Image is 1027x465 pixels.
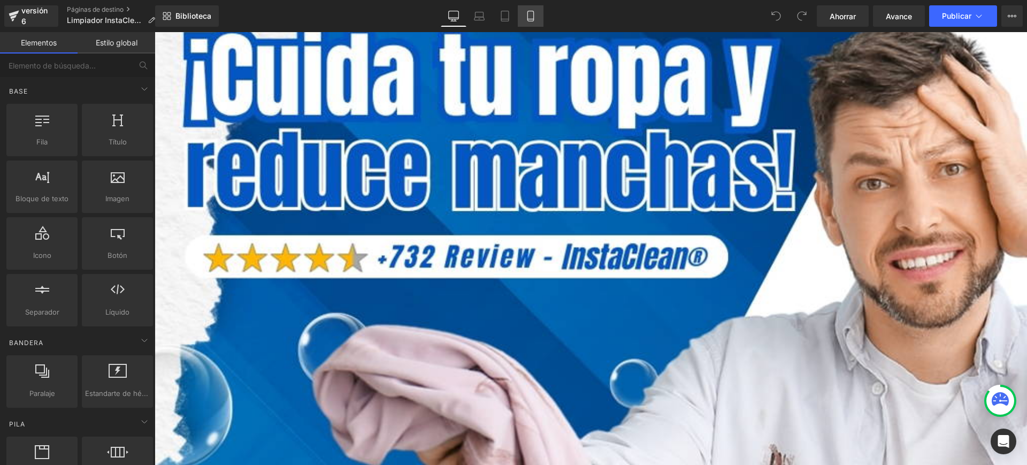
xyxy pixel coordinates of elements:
font: Bandera [9,339,43,347]
a: Computadora portátil [466,5,492,27]
font: Avance [886,12,912,21]
font: Base [9,87,28,95]
font: Elementos [21,38,57,47]
a: Tableta [492,5,518,27]
a: Páginas de destino [67,5,164,14]
font: Limpiador InstaClean® [67,16,148,25]
font: Icono [33,251,51,260]
a: Móvil [518,5,543,27]
a: Avance [873,5,925,27]
a: versión 6 [4,5,58,27]
a: De oficina [441,5,466,27]
font: Estandarte de héroe [85,389,153,398]
font: Bloque de texto [16,194,68,203]
font: Paralaje [29,389,55,398]
button: Más [1001,5,1023,27]
font: Separador [25,308,59,316]
button: Rehacer [791,5,813,27]
font: Líquido [105,308,129,316]
font: Páginas de destino [67,5,124,13]
font: Fila [36,138,48,146]
font: Estilo global [96,38,137,47]
div: Abrir Intercom Messenger [991,429,1016,454]
font: Publicar [942,11,971,20]
button: Deshacer [765,5,787,27]
font: Imagen [105,194,129,203]
button: Publicar [929,5,997,27]
a: Nueva Biblioteca [155,5,219,27]
font: Título [109,138,127,146]
font: versión 6 [21,6,48,26]
font: Pila [9,420,25,428]
font: Biblioteca [175,11,211,20]
font: Botón [108,251,127,260]
font: Ahorrar [830,12,856,21]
